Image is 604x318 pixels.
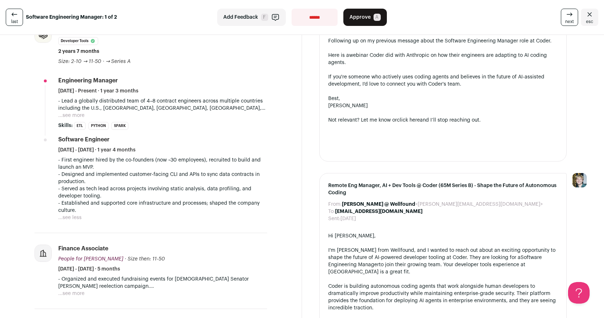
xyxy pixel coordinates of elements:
[58,146,136,154] span: [DATE] - [DATE] · 1 year 4 months
[58,245,108,253] div: Finance Associate
[125,256,165,262] span: · Size then: 11-50
[58,171,267,185] p: - Designed and implemented customer-facing CLI and APIs to sync data contracts in production.
[344,60,346,65] span: .
[58,200,267,214] p: - Established and supported core infrastructure and processes; shaped the company culture.
[568,282,590,304] iframe: Help Scout Beacon - Open
[58,77,118,85] div: Engineering Manager
[223,14,258,21] span: Add Feedback
[328,283,558,312] div: Coder is building autonomous coding agents that work alongside human developers to dramatically i...
[328,232,558,240] div: Hi [PERSON_NAME],
[397,118,420,123] a: click here
[6,9,23,26] a: last
[26,14,117,21] strong: Software Engineering Manager: 1 of 2
[328,95,558,102] div: Best,
[106,59,131,64] span: → Series A
[328,117,558,124] div: Not relevant? Let me know or and I’ll stop reaching out.
[58,87,138,95] span: [DATE] - Present · 1 year 3 months
[374,14,381,21] span: A
[58,112,84,119] button: ...see more
[261,14,268,21] span: F
[340,215,356,222] dd: [DATE]
[328,247,558,276] div: I'm [PERSON_NAME] from Wellfound, and I wanted to reach out about an exciting opportunity to shap...
[58,256,123,262] span: People for [PERSON_NAME]
[328,73,558,88] div: If you're someone who actively uses coding agents and believes in the future of AI-assisted devel...
[335,209,422,214] b: [EMAIL_ADDRESS][DOMAIN_NAME]
[328,53,349,58] span: Here is a
[58,97,267,112] p: - Lead a globally distributed team of 4–8 contract engineers across multiple countries including ...
[328,182,558,196] span: Remote Eng Manager, AI + Dev Tools @ Coder (65M Series B) - Shape the Future of Autonomous Coding
[58,156,267,171] p: - First engineer hired by the co-founders (now ~30 employees), recruited to build and launch an MVP.
[349,14,371,21] span: Approve
[74,122,86,130] li: ETL
[328,102,558,109] div: [PERSON_NAME]
[328,53,547,65] a: webinar Coder did with Anthropic on how their engineers are adapting to AI coding agents
[581,9,598,26] a: Close
[88,122,109,130] li: Python
[58,122,73,129] span: Skills:
[565,19,574,24] span: next
[111,122,128,130] li: Spark
[58,37,98,45] li: Developer Tools
[328,215,340,222] dt: Sent:
[328,37,558,45] div: Following up on my previous message about the Software Engineering Manager role at Coder.
[328,201,342,208] dt: From:
[572,173,587,187] img: 6494470-medium_jpg
[561,9,578,26] a: next
[217,9,286,26] button: Add Feedback F
[342,202,415,207] b: [PERSON_NAME] @ Wellfound
[58,136,110,144] div: Software Engineer
[328,208,335,215] dt: To:
[342,201,543,208] dd: <[PERSON_NAME][EMAIL_ADDRESS][DOMAIN_NAME]>
[58,290,84,297] button: ...see more
[58,265,120,273] span: [DATE] - [DATE] · 5 months
[343,9,387,26] button: Approve A
[586,19,593,24] span: esc
[11,19,18,24] span: last
[35,245,51,262] img: company-logo-placeholder-414d4e2ec0e2ddebbe968bf319fdfe5acfe0c9b87f798d344e800bc9a89632a0.png
[58,276,267,290] p: - Organized and executed fundraising events for [DEMOGRAPHIC_DATA] Senator [PERSON_NAME] reelecti...
[58,185,267,200] p: - Served as tech lead across projects involving static analysis, data profiling, and developer to...
[103,58,104,65] span: ·
[58,214,82,221] button: ...see less
[58,59,101,64] span: Size: 2-10 → 11-50
[58,48,99,55] span: 2 years 7 months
